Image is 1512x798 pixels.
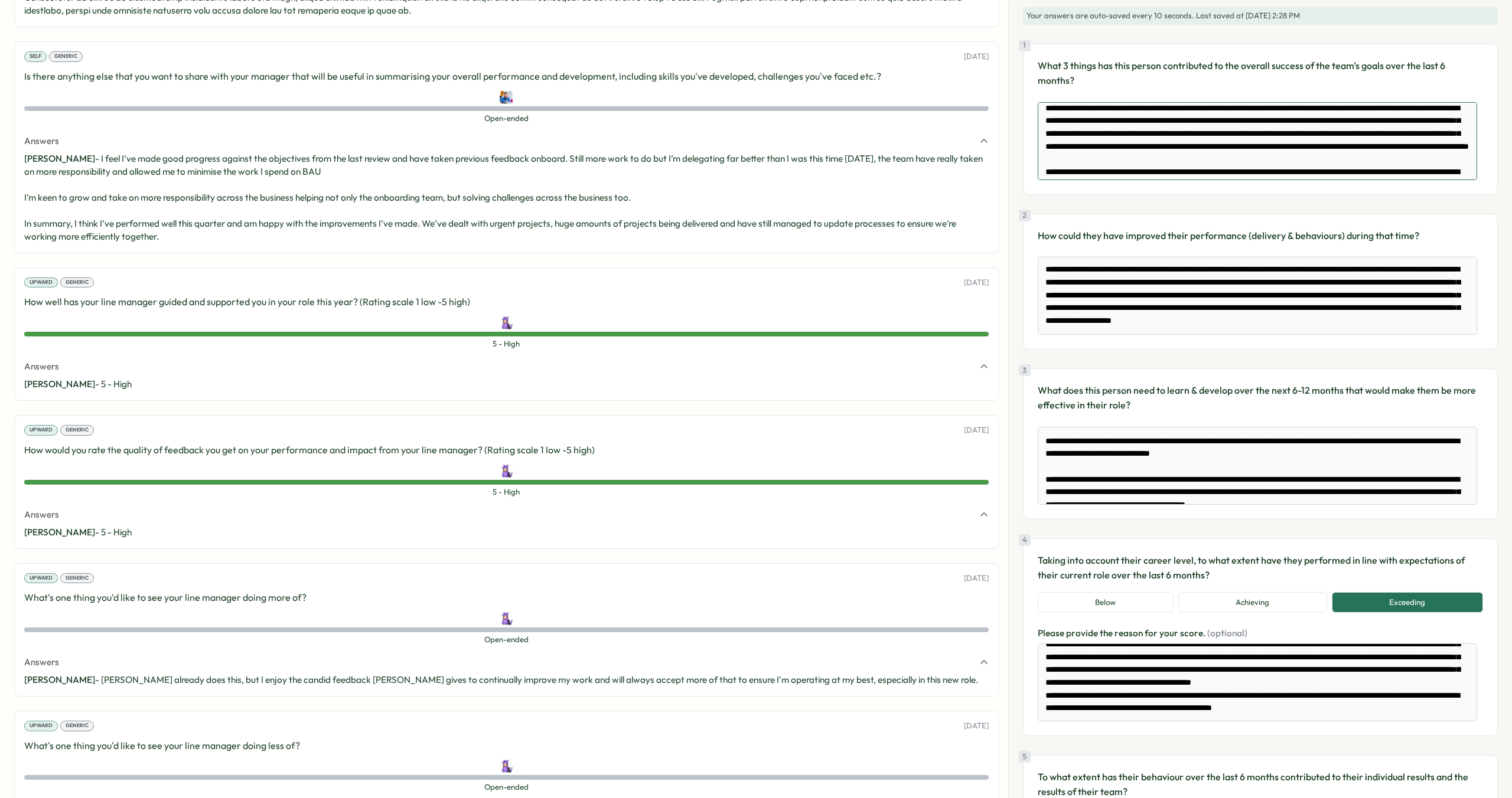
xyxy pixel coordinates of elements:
p: - I feel I’ve made good progress against the objectives from the last review and have taken previ... [24,152,989,243]
span: Your answers are auto-saved every 10 seconds [1027,11,1192,20]
div: Upward [24,425,58,436]
div: Upward [24,573,58,584]
button: Achieving [1178,592,1327,613]
span: Open-ended [24,113,989,124]
span: [PERSON_NAME] [24,674,95,685]
span: Answers [24,508,59,521]
span: reason [1115,627,1145,639]
img: Paul Hemsley [500,91,513,104]
span: score. [1180,627,1207,639]
button: Exceeding [1332,592,1483,613]
div: Generic [60,277,94,288]
p: [DATE] [964,277,989,288]
p: How could they have improved their performance (delivery & behaviours) during that time? [1038,228,1483,243]
img: Allyn Neal [500,465,513,478]
p: How would you rate the quality of feedback you get on your performance and impact from your line ... [24,443,989,457]
span: 5 - High [24,339,989,349]
p: What 3 things has this person contributed to the overall success of the team's goals over the las... [1038,58,1483,88]
span: [PERSON_NAME] [24,526,95,538]
span: the [1100,627,1115,639]
button: Answers [24,508,989,521]
div: 4 [1019,534,1031,546]
button: Answers [24,656,989,669]
div: 1 [1019,40,1031,51]
div: Self [24,51,47,62]
div: Upward [24,277,58,288]
span: [PERSON_NAME] [24,153,95,164]
img: Allyn Neal [500,316,513,329]
span: 5 - High [24,487,989,498]
div: Generic [49,51,83,62]
span: (optional) [1207,627,1247,639]
div: Generic [60,721,94,731]
span: for [1145,627,1159,639]
p: What's one thing you'd like to see your line manager doing less of? [24,738,989,753]
span: Answers [24,360,59,373]
img: Allyn Neal [500,760,513,773]
button: Below [1038,592,1174,613]
div: Generic [60,573,94,584]
div: Generic [60,425,94,436]
span: Open-ended [24,635,989,645]
p: [DATE] [964,573,989,584]
div: 5 [1019,751,1031,763]
p: - 5 - High [24,378,989,391]
span: Open-ended [24,782,989,793]
button: Answers [24,360,989,373]
span: Please [1038,627,1066,639]
div: . Last saved at [DATE] 2:28 PM [1023,7,1498,25]
div: Upward [24,721,58,731]
p: - 5 - High [24,526,989,539]
p: [DATE] [964,721,989,731]
span: Answers [24,656,59,669]
span: your [1159,627,1180,639]
div: 3 [1019,364,1031,376]
p: What does this person need to learn & develop over the next 6-12 months that would make them be m... [1038,383,1483,413]
p: Taking into account their career level, to what extent have they performed in line with expectati... [1038,553,1483,583]
p: Is there anything else that you want to share with your manager that will be useful in summarisin... [24,69,989,84]
p: - [PERSON_NAME] already does this, but I enjoy the candid feedback [PERSON_NAME] gives to continu... [24,673,989,686]
button: Answers [24,135,989,148]
span: [PERSON_NAME] [24,378,95,390]
img: Allyn Neal [500,612,513,625]
span: provide [1066,627,1100,639]
p: [DATE] [964,425,989,436]
p: How well has your line manager guided and supported you in your role this year? (Rating scale 1 l... [24,295,989,309]
span: Answers [24,135,59,148]
p: [DATE] [964,51,989,62]
div: 2 [1019,210,1031,221]
p: What's one thing you'd like to see your line manager doing more of? [24,590,989,605]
